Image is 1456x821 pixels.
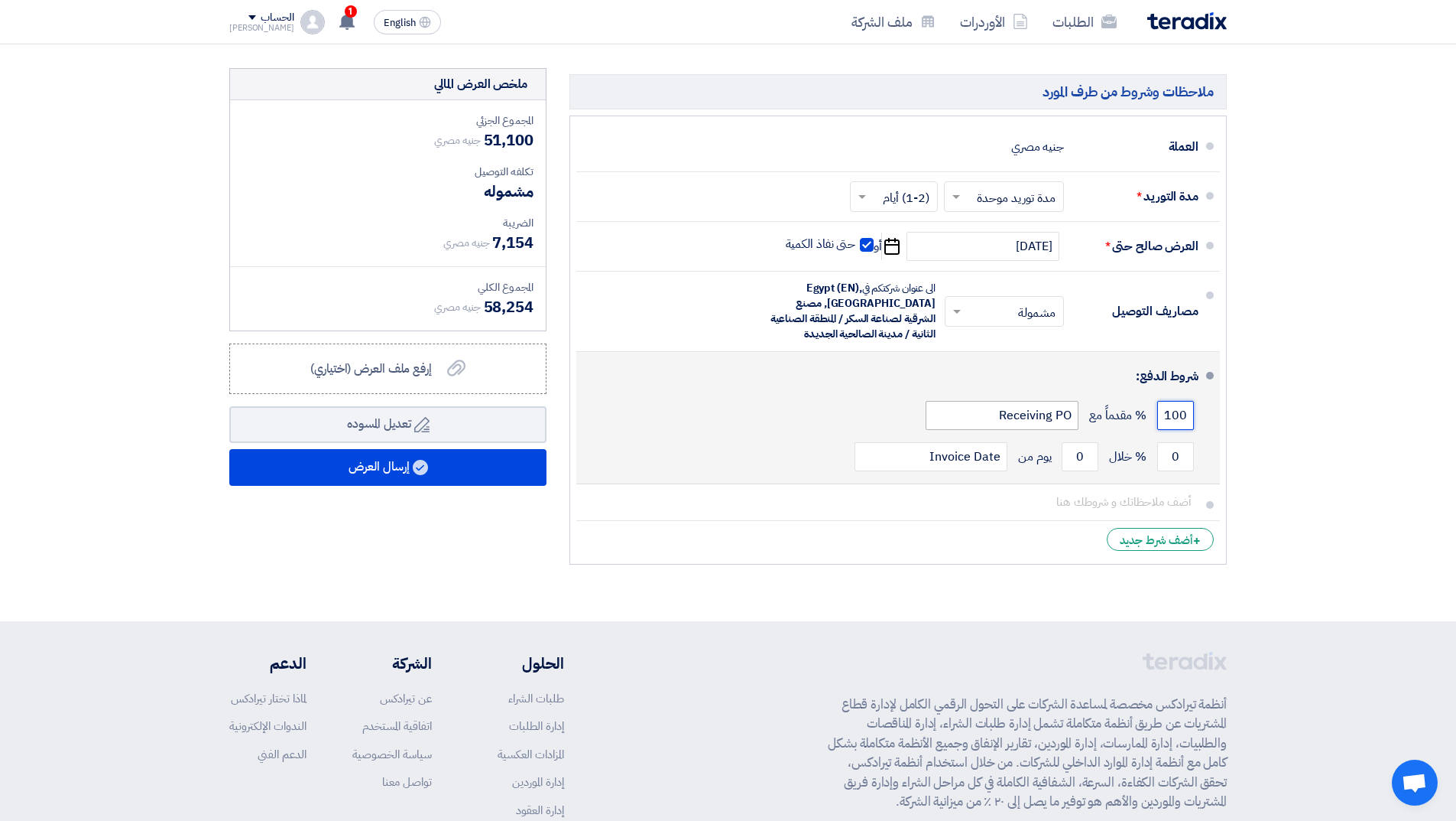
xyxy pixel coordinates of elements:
span: 51,100 [484,129,533,151]
span: جنيه مصري [443,235,489,251]
span: جنيه مصري [434,132,480,148]
div: مصاريف التوصيل [1076,293,1198,330]
button: إرسال العرض [229,449,546,486]
span: 58,254 [484,295,533,318]
div: الى عنوان شركتكم في [767,281,936,342]
a: الأوردرات [948,4,1040,40]
a: إدارة الطلبات [509,718,564,735]
li: الشركة [352,652,432,675]
label: حتى نفاذ الكمية [786,236,874,252]
a: لماذا تختار تيرادكس [231,690,306,707]
a: سياسة الخصوصية [352,746,432,763]
p: أنظمة تيرادكس مخصصة لمساعدة الشركات على التحول الرقمي الكامل لإدارة قطاع المشتريات عن طريق أنظمة ... [828,695,1227,812]
div: [PERSON_NAME] [229,24,294,32]
a: الندوات الإلكترونية [229,718,306,735]
span: مشموله [484,180,533,203]
span: أو [874,239,882,254]
a: تواصل معنا [382,774,432,790]
span: 1 [345,5,357,18]
div: الضريبة [242,215,533,231]
button: English [374,10,441,34]
input: payment-term-2 [1157,442,1194,471]
img: Teradix logo [1147,12,1227,30]
div: جنيه مصري [1011,132,1064,161]
div: تكلفه التوصيل [242,164,533,180]
a: اتفاقية المستخدم [362,718,432,735]
li: الحلول [478,652,564,675]
a: إدارة الموردين [512,774,564,790]
a: الدعم الفني [258,746,306,763]
span: Egypt (EN), [GEOGRAPHIC_DATA], مصنع الشرقية لصناعة السكر / المنطقة الصناعية الثانية / مدينة الصال... [770,280,936,342]
input: payment-term-2 [1062,442,1098,471]
span: إرفع ملف العرض (اختياري) [310,360,432,378]
span: يوم من [1018,449,1051,464]
a: طلبات الشراء [508,690,564,707]
div: المجموع الكلي [242,279,533,295]
div: شروط الدفع: [601,358,1198,395]
div: ملخص العرض المالي [434,75,527,93]
input: أضف ملاحظاتك و شروطك هنا [589,487,1198,516]
span: 7,154 [492,231,533,254]
div: العرض صالح حتى [1076,228,1198,265]
span: % خلال [1109,449,1146,464]
div: مدة التوريد [1076,178,1198,215]
button: تعديل المسوده [229,406,546,443]
input: سنة-شهر-يوم [906,232,1059,261]
a: عن تيرادكس [380,690,432,707]
div: العملة [1076,129,1198,165]
input: payment-term-1 [1157,401,1194,430]
div: Open chat [1392,760,1438,806]
span: جنيه مصري [434,299,480,315]
div: المجموع الجزئي [242,112,533,129]
a: ملف الشركة [839,4,948,40]
span: English [384,18,416,28]
div: الحساب [261,11,293,24]
span: + [1193,532,1201,550]
img: profile_test.png [300,10,325,34]
li: الدعم [229,652,306,675]
a: الطلبات [1040,4,1129,40]
input: payment-term-2 [926,401,1078,430]
h5: ملاحظات وشروط من طرف المورد [569,74,1227,109]
a: إدارة العقود [516,802,564,819]
a: المزادات العكسية [498,746,564,763]
div: أضف شرط جديد [1107,528,1214,551]
span: % مقدماً مع [1089,408,1146,423]
input: payment-term-2 [854,442,1007,471]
